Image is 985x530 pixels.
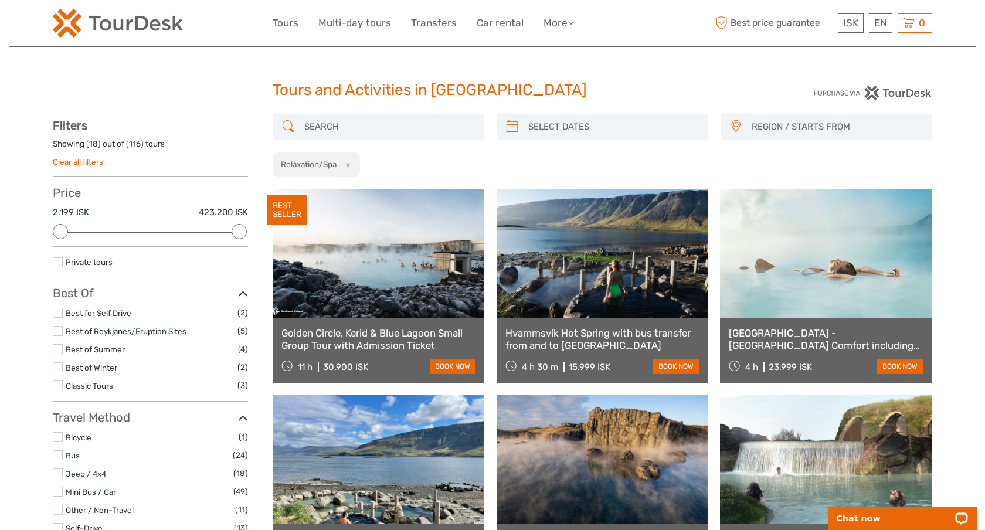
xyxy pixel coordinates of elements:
[323,362,368,372] div: 30.900 ISK
[712,13,835,33] span: Best price guarantee
[66,345,125,354] a: Best of Summer
[66,381,113,390] a: Classic Tours
[318,15,391,32] a: Multi-day tours
[477,15,524,32] a: Car rental
[237,324,248,338] span: (5)
[653,359,699,374] a: book now
[237,379,248,392] span: (3)
[746,117,926,137] button: REGION / STARTS FROM
[66,308,131,318] a: Best for Self Drive
[544,15,574,32] a: More
[300,117,478,137] input: SEARCH
[66,433,91,442] a: Bicycle
[729,327,923,351] a: [GEOGRAPHIC_DATA] - [GEOGRAPHIC_DATA] Comfort including admission
[237,361,248,374] span: (2)
[281,159,337,169] h2: Relaxation/Spa
[239,430,248,444] span: (1)
[869,13,892,33] div: EN
[877,359,923,374] a: book now
[53,118,87,132] strong: Filters
[89,138,98,150] label: 18
[430,359,475,374] a: book now
[233,449,248,462] span: (24)
[338,158,354,171] button: x
[129,138,141,150] label: 116
[273,15,298,32] a: Tours
[569,362,610,372] div: 15.999 ISK
[66,327,186,336] a: Best of Reykjanes/Eruption Sites
[233,485,248,498] span: (49)
[53,157,103,167] a: Clear all filters
[53,9,183,38] img: 120-15d4194f-c635-41b9-a512-a3cb382bfb57_logo_small.png
[237,306,248,320] span: (2)
[524,117,702,137] input: SELECT DATES
[53,138,248,157] div: Showing ( ) out of ( ) tours
[273,81,712,100] h1: Tours and Activities in [GEOGRAPHIC_DATA]
[522,362,558,372] span: 4 h 30 m
[66,469,106,478] a: Jeep / 4x4
[199,206,248,219] label: 423.200 ISK
[281,327,475,351] a: Golden Circle, Kerid & Blue Lagoon Small Group Tour with Admission Ticket
[66,505,134,515] a: Other / Non-Travel
[267,195,307,225] div: BEST SELLER
[745,362,758,372] span: 4 h
[917,17,927,29] span: 0
[769,362,812,372] div: 23.999 ISK
[53,286,248,300] h3: Best Of
[843,17,858,29] span: ISK
[53,186,248,200] h3: Price
[820,493,985,530] iframe: LiveChat chat widget
[66,451,80,460] a: Bus
[66,257,113,267] a: Private tours
[813,86,932,100] img: PurchaseViaTourDesk.png
[235,503,248,517] span: (11)
[505,327,699,351] a: Hvammsvík Hot Spring with bus transfer from and to [GEOGRAPHIC_DATA]
[53,206,89,219] label: 2.199 ISK
[53,410,248,424] h3: Travel Method
[233,467,248,480] span: (18)
[411,15,457,32] a: Transfers
[66,363,117,372] a: Best of Winter
[298,362,313,372] span: 11 h
[238,342,248,356] span: (4)
[66,487,116,497] a: Mini Bus / Car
